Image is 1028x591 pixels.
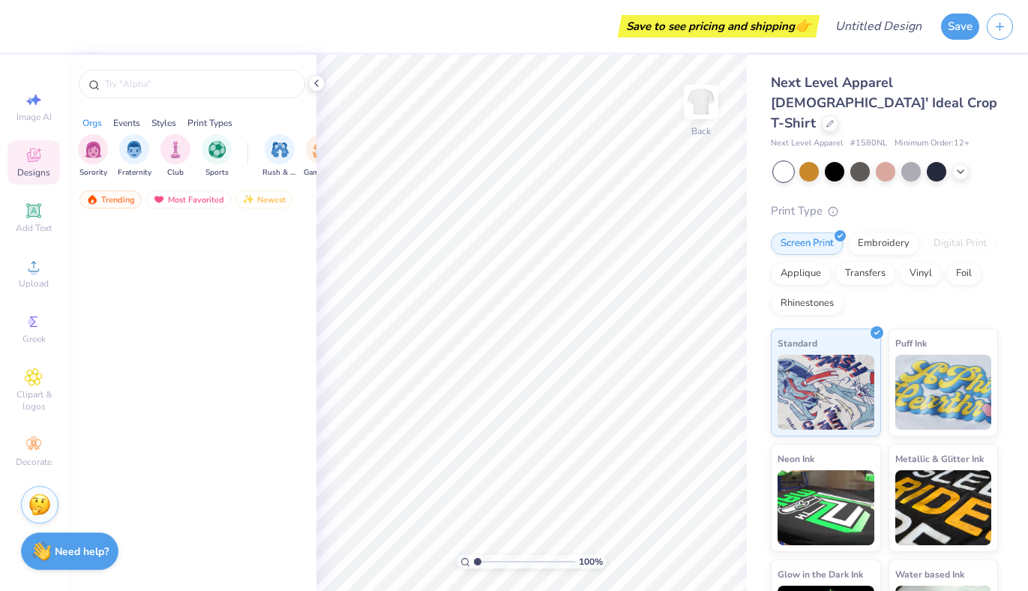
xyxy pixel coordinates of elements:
[771,262,831,285] div: Applique
[151,116,176,130] div: Styles
[202,134,232,178] button: filter button
[82,116,102,130] div: Orgs
[895,335,927,351] span: Puff Ink
[579,555,603,568] span: 100 %
[262,167,297,178] span: Rush & Bid
[79,167,107,178] span: Sorority
[7,388,60,412] span: Clipart & logos
[895,451,984,466] span: Metallic & Glitter Ink
[262,134,297,178] button: filter button
[304,134,338,178] div: filter for Game Day
[103,76,295,91] input: Try "Alpha"
[205,167,229,178] span: Sports
[835,262,895,285] div: Transfers
[146,190,231,208] div: Most Favorited
[778,470,874,545] img: Neon Ink
[126,141,142,158] img: Fraternity Image
[118,167,151,178] span: Fraternity
[778,355,874,430] img: Standard
[262,134,297,178] div: filter for Rush & Bid
[160,134,190,178] button: filter button
[686,87,716,117] img: Back
[118,134,151,178] button: filter button
[313,141,330,158] img: Game Day Image
[202,134,232,178] div: filter for Sports
[924,232,997,255] div: Digital Print
[691,124,711,138] div: Back
[771,73,997,132] span: Next Level Apparel [DEMOGRAPHIC_DATA]' Ideal Crop T-Shirt
[823,11,934,41] input: Untitled Design
[16,222,52,234] span: Add Text
[19,277,49,289] span: Upload
[895,566,964,582] span: Water based Ink
[771,292,844,315] div: Rhinestones
[242,194,254,205] img: Newest.gif
[167,167,184,178] span: Club
[941,13,979,40] button: Save
[850,137,887,150] span: # 1580NL
[16,456,52,468] span: Decorate
[17,166,50,178] span: Designs
[946,262,982,285] div: Foil
[22,333,46,345] span: Greek
[78,134,108,178] div: filter for Sorority
[848,232,919,255] div: Embroidery
[86,194,98,205] img: trending.gif
[118,134,151,178] div: filter for Fraternity
[895,355,992,430] img: Puff Ink
[895,137,970,150] span: Minimum Order: 12 +
[771,137,843,150] span: Next Level Apparel
[778,566,863,582] span: Glow in the Dark Ink
[208,141,226,158] img: Sports Image
[167,141,184,158] img: Club Image
[16,111,52,123] span: Image AI
[79,190,142,208] div: Trending
[187,116,232,130] div: Print Types
[795,16,811,34] span: 👉
[113,116,140,130] div: Events
[160,134,190,178] div: filter for Club
[85,141,102,158] img: Sorority Image
[771,202,998,220] div: Print Type
[900,262,942,285] div: Vinyl
[771,232,844,255] div: Screen Print
[55,544,109,559] strong: Need help?
[778,451,814,466] span: Neon Ink
[235,190,292,208] div: Newest
[78,134,108,178] button: filter button
[895,470,992,545] img: Metallic & Glitter Ink
[622,15,816,37] div: Save to see pricing and shipping
[778,335,817,351] span: Standard
[153,194,165,205] img: most_fav.gif
[271,141,289,158] img: Rush & Bid Image
[304,134,338,178] button: filter button
[304,167,338,178] span: Game Day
